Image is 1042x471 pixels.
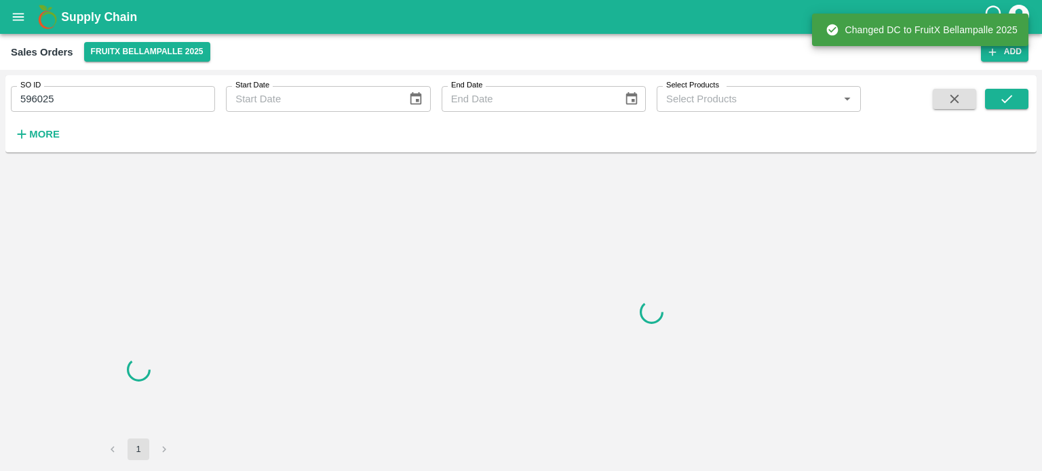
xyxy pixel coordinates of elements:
div: account of current user [1007,3,1031,31]
div: customer-support [983,5,1007,29]
label: End Date [451,80,482,91]
img: logo [34,3,61,30]
nav: pagination navigation [100,438,177,460]
input: Enter SO ID [11,86,215,112]
label: Select Products [666,80,719,91]
div: Changed DC to FruitX Bellampalle 2025 [826,18,1018,42]
button: Open [838,90,856,108]
button: Add [981,42,1028,62]
a: Supply Chain [61,7,983,26]
strong: More [29,129,60,140]
button: Choose date [619,86,644,112]
input: Select Products [661,90,834,108]
label: SO ID [20,80,41,91]
button: open drawer [3,1,34,33]
input: End Date [442,86,613,112]
div: Sales Orders [11,43,73,61]
b: Supply Chain [61,10,137,24]
button: page 1 [128,438,149,460]
button: Select DC [84,42,210,62]
input: Start Date [226,86,398,112]
label: Start Date [235,80,269,91]
button: Choose date [403,86,429,112]
button: More [11,123,63,146]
